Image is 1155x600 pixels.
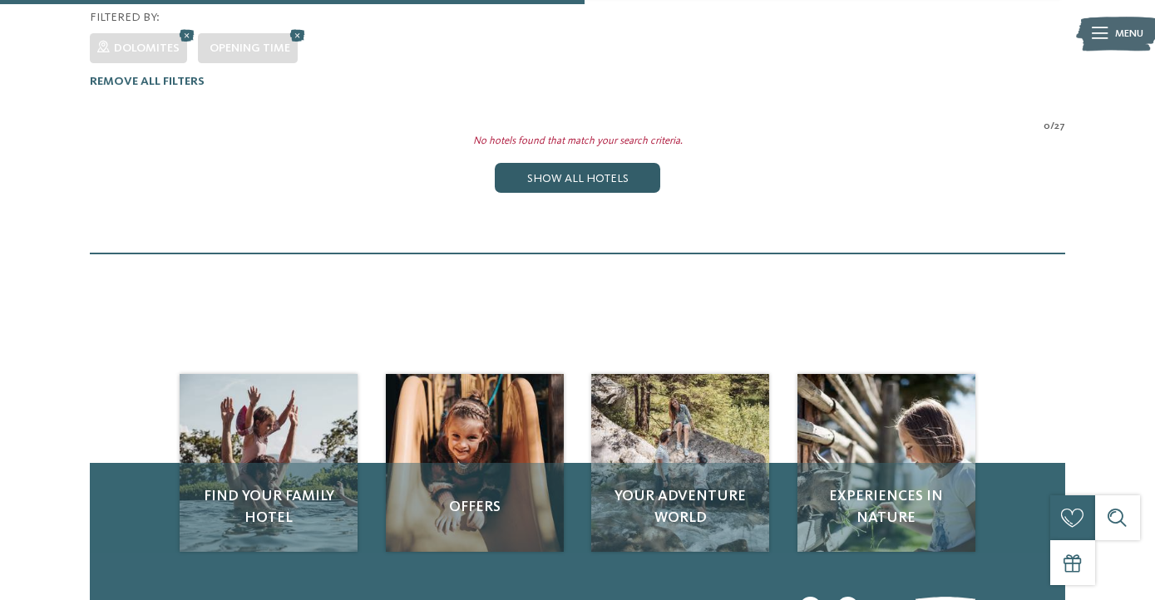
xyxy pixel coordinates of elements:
[90,76,205,87] span: Remove all filters
[180,374,358,552] a: Looking for family hotels? Find the best ones here! Find your family hotel
[495,163,659,193] div: Show all hotels
[1044,119,1050,134] span: 0
[386,374,564,552] a: Looking for family hotels? Find the best ones here! Offers
[591,374,769,552] img: Looking for family hotels? Find the best ones here!
[210,42,290,54] span: Opening time
[114,42,180,54] span: Dolomites
[797,374,975,552] img: Looking for family hotels? Find the best ones here!
[401,497,549,518] span: Offers
[195,486,343,528] span: Find your family hotel
[591,374,769,552] a: Looking for family hotels? Find the best ones here! Your adventure world
[90,12,160,23] span: Filtered by:
[606,486,754,528] span: Your adventure world
[180,374,358,552] img: Looking for family hotels? Find the best ones here!
[797,374,975,552] a: Looking for family hotels? Find the best ones here! Experiences in nature
[1054,119,1065,134] span: 27
[386,374,564,552] img: Looking for family hotels? Find the best ones here!
[812,486,960,528] span: Experiences in nature
[1050,119,1054,134] span: /
[79,134,1077,149] div: No hotels found that match your search criteria.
